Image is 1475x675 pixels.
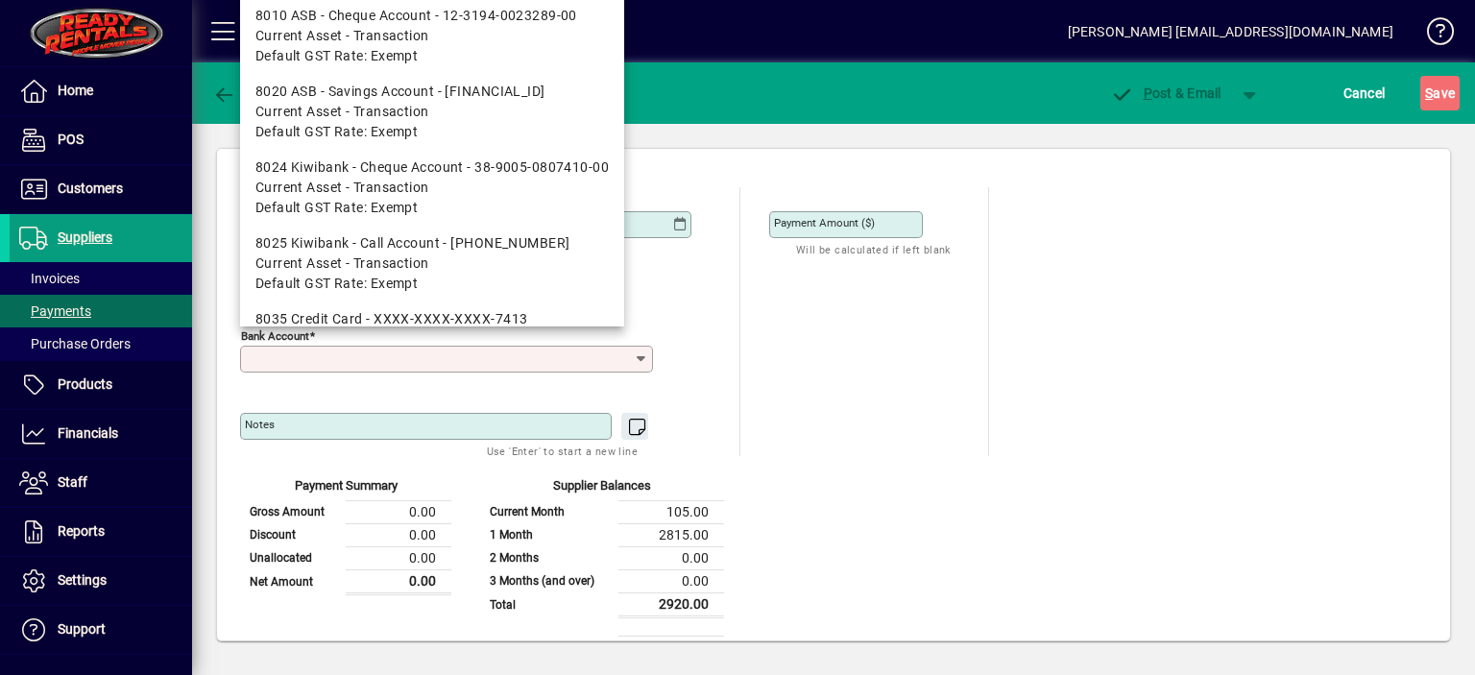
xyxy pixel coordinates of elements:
[1413,4,1451,66] a: Knowledge Base
[10,459,192,507] a: Staff
[346,500,451,523] td: 0.00
[240,74,624,150] mat-option: 8020 ASB - Savings Account - 12-3194-0023289-50
[255,6,609,26] div: 8010 ASB - Cheque Account - 12-3194-0023289-00
[480,546,618,569] td: 2 Months
[255,178,429,198] span: Current Asset - Transaction
[618,546,724,569] td: 0.00
[10,262,192,295] a: Invoices
[58,376,112,392] span: Products
[240,569,346,593] td: Net Amount
[58,132,84,147] span: POS
[618,569,724,592] td: 0.00
[58,425,118,441] span: Financials
[1420,76,1460,110] button: Save
[255,274,419,294] span: Default GST Rate: Exempt
[480,500,618,523] td: Current Month
[240,226,624,301] mat-option: 8025 Kiwibank - Call Account - 38-9005-0807410-01
[240,301,624,377] mat-option: 8035 Credit Card - XXXX-XXXX-XXXX-7413
[346,546,451,569] td: 0.00
[618,636,724,659] td: 2920.00
[480,636,618,659] td: Balance after payment
[480,456,724,660] app-page-summary-card: Supplier Balances
[10,116,192,164] a: POS
[1144,85,1152,101] span: P
[255,309,609,329] div: 8035 Credit Card - XXXX-XXXX-XXXX-7413
[618,500,724,523] td: 105.00
[240,476,451,500] div: Payment Summary
[346,569,451,593] td: 0.00
[480,592,618,616] td: Total
[1425,78,1455,108] span: ave
[192,76,298,110] app-page-header-button: Back
[255,157,609,178] div: 8024 Kiwibank - Cheque Account - 38-9005-0807410-00
[796,238,951,260] mat-hint: Will be calculated if left blank
[1425,85,1433,101] span: S
[1339,76,1390,110] button: Cancel
[255,26,429,46] span: Current Asset - Transaction
[255,102,429,122] span: Current Asset - Transaction
[245,418,275,431] mat-label: Notes
[1343,78,1386,108] span: Cancel
[618,523,724,546] td: 2815.00
[618,592,724,616] td: 2920.00
[10,295,192,327] a: Payments
[255,46,419,66] span: Default GST Rate: Exempt
[58,523,105,539] span: Reports
[255,122,419,142] span: Default GST Rate: Exempt
[58,229,112,245] span: Suppliers
[774,216,875,229] mat-label: Payment Amount ($)
[58,621,106,637] span: Support
[10,165,192,213] a: Customers
[10,508,192,556] a: Reports
[255,198,419,218] span: Default GST Rate: Exempt
[19,336,131,351] span: Purchase Orders
[58,181,123,196] span: Customers
[240,523,346,546] td: Discount
[207,76,281,110] button: Back
[346,523,451,546] td: 0.00
[1068,16,1393,47] div: [PERSON_NAME] [EMAIL_ADDRESS][DOMAIN_NAME]
[10,67,192,115] a: Home
[10,606,192,654] a: Support
[58,572,107,588] span: Settings
[212,85,277,101] span: Back
[19,303,91,319] span: Payments
[10,361,192,409] a: Products
[240,150,624,226] mat-option: 8024 Kiwibank - Cheque Account - 38-9005-0807410-00
[19,271,80,286] span: Invoices
[10,557,192,605] a: Settings
[480,523,618,546] td: 1 Month
[255,82,609,102] div: 8020 ASB - Savings Account - [FINANCIAL_ID]
[255,253,429,274] span: Current Asset - Transaction
[58,474,87,490] span: Staff
[10,410,192,458] a: Financials
[58,83,93,98] span: Home
[480,476,724,500] div: Supplier Balances
[1110,85,1221,101] span: ost & Email
[240,500,346,523] td: Gross Amount
[241,329,309,343] mat-label: Bank Account
[255,233,609,253] div: 8025 Kiwibank - Call Account - [PHONE_NUMBER]
[1100,76,1231,110] button: Post & Email
[240,456,451,595] app-page-summary-card: Payment Summary
[10,327,192,360] a: Purchase Orders
[240,546,346,569] td: Unallocated
[480,569,618,592] td: 3 Months (and over)
[487,440,638,462] mat-hint: Use 'Enter' to start a new line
